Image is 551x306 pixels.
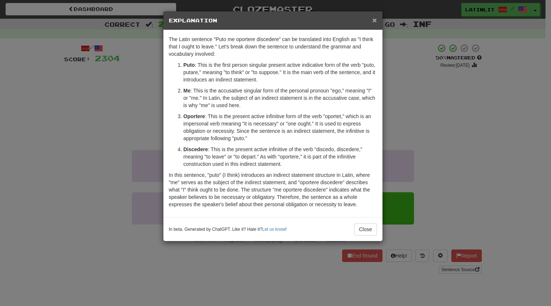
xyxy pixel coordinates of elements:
[262,227,285,232] a: Let us know
[169,226,287,233] small: In beta. Generated by ChatGPT. Like it? Hate it? !
[169,17,377,24] h5: Explanation
[184,146,208,152] strong: Discedere
[169,171,377,208] p: In this sentence, "puto" (I think) introduces an indirect statement structure in Latin, where "me...
[184,146,377,168] p: : This is the present active infinitive of the verb "discedo, discedere," meaning "to leave" or "...
[169,36,377,58] p: The Latin sentence "Puto me oportere discedere" can be translated into English as "I think that I...
[372,16,377,24] span: ×
[184,61,377,83] p: : This is the first person singular present active indicative form of the verb "puto, putare," me...
[372,16,377,24] button: Close
[184,62,195,68] strong: Puto
[354,223,377,236] button: Close
[184,88,191,94] strong: Me
[184,113,205,119] strong: Oportere
[184,87,377,109] p: : This is the accusative singular form of the personal pronoun "ego," meaning "I" or "me." In Lat...
[184,113,377,142] p: : This is the present active infinitive form of the verb "oportet," which is an impersonal verb m...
